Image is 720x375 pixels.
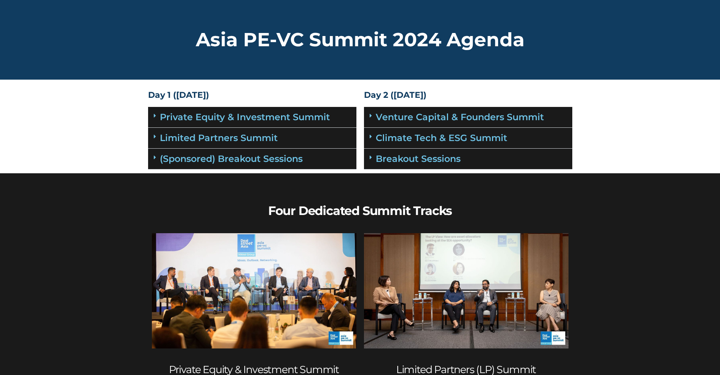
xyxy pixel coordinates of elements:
b: Four Dedicated Summit Tracks [268,203,452,218]
h4: Day 2 ([DATE]) [364,91,572,99]
a: Private Equity & Investment Summit [160,111,330,122]
h2: Asia PE-VC Summit 2024 Agenda [148,30,572,49]
a: Climate Tech & ESG Summit [376,132,507,143]
a: (Sponsored) Breakout Sessions [160,153,303,164]
h4: Day 1 ([DATE]) [148,91,356,99]
a: Venture Capital & Founders​ Summit [376,111,544,122]
a: Breakout Sessions [376,153,461,164]
a: Limited Partners Summit [160,132,278,143]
